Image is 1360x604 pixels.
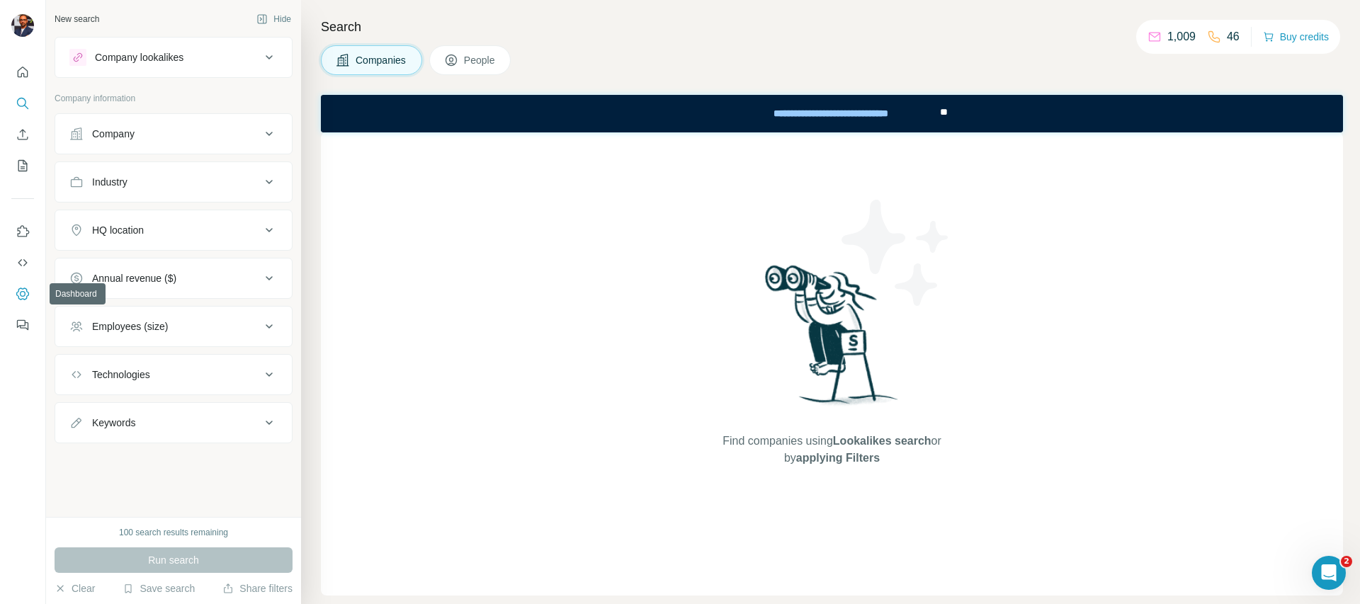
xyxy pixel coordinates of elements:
button: Technologies [55,358,292,392]
button: Search [11,91,34,116]
button: Buy credits [1263,27,1329,47]
p: Company information [55,92,293,105]
button: Clear [55,581,95,596]
p: 1,009 [1167,28,1196,45]
button: Use Surfe API [11,250,34,275]
span: People [464,53,497,67]
div: Keywords [92,416,135,430]
div: Employees (size) [92,319,168,334]
span: applying Filters [796,452,880,464]
button: HQ location [55,213,292,247]
span: Lookalikes search [833,435,931,447]
span: Find companies using or by [718,433,945,467]
button: Company lookalikes [55,40,292,74]
div: Industry [92,175,127,189]
div: New search [55,13,99,25]
div: Technologies [92,367,150,382]
button: Employees (size) [55,309,292,343]
button: Keywords [55,406,292,440]
img: Avatar [11,14,34,37]
div: Company lookalikes [95,50,183,64]
span: Companies [356,53,407,67]
div: 100 search results remaining [119,526,228,539]
iframe: Intercom live chat [1312,556,1346,590]
p: 46 [1227,28,1240,45]
button: Save search [123,581,195,596]
div: Company [92,127,135,141]
button: Company [55,117,292,151]
h4: Search [321,17,1343,37]
button: Hide [246,8,301,30]
button: Quick start [11,59,34,85]
button: Industry [55,165,292,199]
button: Feedback [11,312,34,338]
button: Use Surfe on LinkedIn [11,219,34,244]
div: Annual revenue ($) [92,271,176,285]
span: 2 [1341,556,1352,567]
button: Enrich CSV [11,122,34,147]
img: Surfe Illustration - Woman searching with binoculars [759,261,906,419]
button: Share filters [222,581,293,596]
button: My lists [11,153,34,178]
button: Annual revenue ($) [55,261,292,295]
iframe: Banner [321,95,1343,132]
button: Dashboard [11,281,34,307]
div: HQ location [92,223,144,237]
img: Surfe Illustration - Stars [832,189,960,317]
